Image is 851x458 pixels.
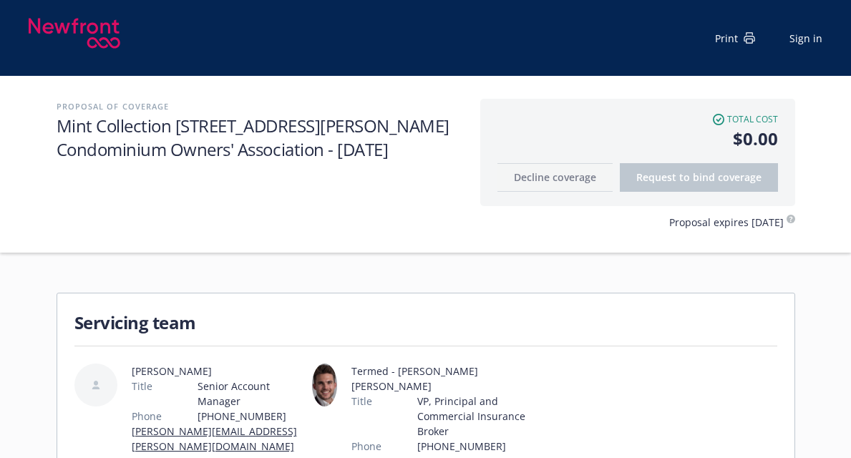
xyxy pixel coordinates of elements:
[417,394,544,439] span: VP, Principal and Commercial Insurance Broker
[198,379,306,409] span: Senior Account Manager
[514,170,596,184] span: Decline coverage
[715,31,755,46] div: Print
[132,364,306,379] span: [PERSON_NAME]
[132,409,162,424] span: Phone
[620,163,778,192] button: Request to bindcoverage
[132,379,152,394] span: Title
[351,364,544,394] span: Termed - [PERSON_NAME] [PERSON_NAME]
[636,170,762,184] span: Request to bind
[727,113,778,126] span: Total cost
[351,394,372,409] span: Title
[718,170,762,184] span: coverage
[74,311,777,334] h1: Servicing team
[351,439,381,454] span: Phone
[57,99,466,114] h2: Proposal of coverage
[198,409,306,424] span: [PHONE_NUMBER]
[497,126,778,152] span: $0.00
[312,364,337,406] img: employee photo
[417,439,544,454] span: [PHONE_NUMBER]
[789,31,822,46] a: Sign in
[132,424,297,453] a: [PERSON_NAME][EMAIL_ADDRESS][PERSON_NAME][DOMAIN_NAME]
[57,114,466,161] h1: Mint Collection [STREET_ADDRESS][PERSON_NAME] Condominium Owners' Association - [DATE]
[669,215,784,230] span: Proposal expires [DATE]
[497,163,613,192] button: Decline coverage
